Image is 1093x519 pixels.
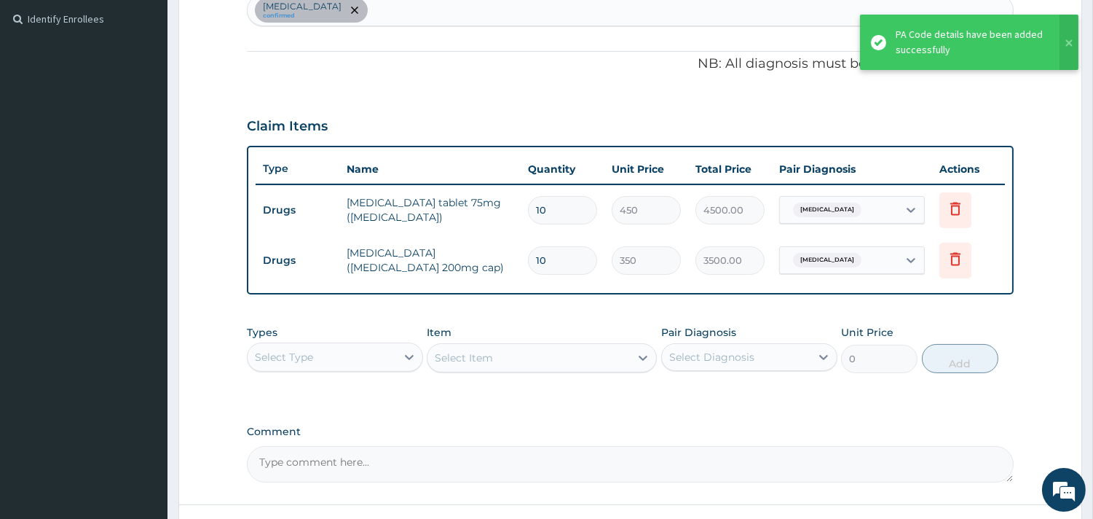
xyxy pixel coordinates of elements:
[84,163,201,310] span: We're online!
[239,7,274,42] div: Minimize live chat window
[76,82,245,101] div: Chat with us now
[604,155,688,184] th: Unit Price
[427,325,451,340] label: Item
[247,327,277,339] label: Types
[263,12,342,20] small: confirmed
[793,253,861,268] span: [MEDICAL_DATA]
[793,203,861,217] span: [MEDICAL_DATA]
[255,350,313,364] div: Select Type
[661,325,736,340] label: Pair Diagnosis
[339,188,521,232] td: [MEDICAL_DATA] tablet 75mg ([MEDICAL_DATA])
[688,155,772,184] th: Total Price
[256,155,339,182] th: Type
[247,55,1014,74] p: NB: All diagnosis must be linked to a claim item
[669,350,754,364] div: Select Diagnosis
[922,344,998,373] button: Add
[348,4,361,17] span: remove selection option
[339,238,521,282] td: [MEDICAL_DATA] ([MEDICAL_DATA] 200mg cap)
[27,73,59,109] img: d_794563401_company_1708531726252_794563401
[521,155,604,184] th: Quantity
[772,155,932,184] th: Pair Diagnosis
[256,247,339,274] td: Drugs
[932,155,1005,184] th: Actions
[7,356,277,407] textarea: Type your message and hit 'Enter'
[339,155,521,184] th: Name
[896,27,1046,58] div: PA Code details have been added successfully
[247,426,1014,438] label: Comment
[256,197,339,224] td: Drugs
[841,325,893,340] label: Unit Price
[247,119,328,135] h3: Claim Items
[263,1,342,12] p: [MEDICAL_DATA]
